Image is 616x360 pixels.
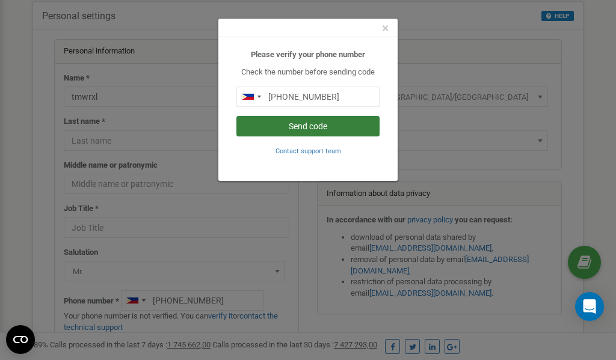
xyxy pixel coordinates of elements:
span: × [382,21,389,35]
p: Check the number before sending code [236,67,380,78]
input: 0905 123 4567 [236,87,380,107]
button: Send code [236,116,380,136]
button: Close [382,22,389,35]
div: Open Intercom Messenger [575,292,604,321]
a: Contact support team [276,146,341,155]
small: Contact support team [276,147,341,155]
button: Open CMP widget [6,325,35,354]
div: Telephone country code [237,87,265,106]
b: Please verify your phone number [251,50,365,59]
